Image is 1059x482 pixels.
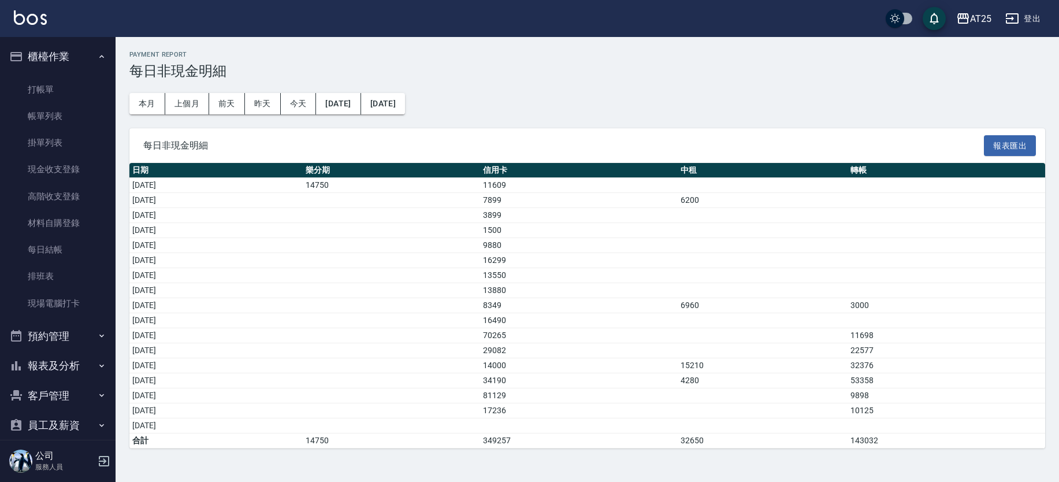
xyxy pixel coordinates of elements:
button: 櫃檯作業 [5,42,111,72]
img: Logo [14,10,47,25]
a: 掛單列表 [5,129,111,156]
p: 服務人員 [35,462,94,472]
a: 高階收支登錄 [5,183,111,210]
td: 11609 [480,178,678,193]
td: 6960 [678,298,848,313]
a: 帳單列表 [5,103,111,129]
h3: 每日非現金明細 [129,63,1045,79]
button: 今天 [281,93,317,114]
td: [DATE] [129,178,303,193]
td: [DATE] [129,328,303,343]
td: [DATE] [129,343,303,358]
th: 樂分期 [303,163,480,178]
td: 16299 [480,253,678,268]
td: [DATE] [129,283,303,298]
td: [DATE] [129,313,303,328]
td: 14750 [303,178,480,193]
button: save [923,7,946,30]
td: 53358 [848,373,1045,388]
h5: 公司 [35,450,94,462]
a: 每日結帳 [5,236,111,263]
a: 現場電腦打卡 [5,290,111,317]
img: Person [9,450,32,473]
td: 81129 [480,388,678,403]
button: 預約管理 [5,321,111,351]
td: 349257 [480,433,678,448]
button: 客戶管理 [5,381,111,411]
h2: Payment Report [129,51,1045,58]
td: [DATE] [129,373,303,388]
td: [DATE] [129,418,303,433]
td: 10125 [848,403,1045,418]
th: 轉帳 [848,163,1045,178]
td: 8349 [480,298,678,313]
a: 排班表 [5,263,111,290]
a: 現金收支登錄 [5,156,111,183]
td: 32376 [848,358,1045,373]
button: 報表及分析 [5,351,111,381]
td: 15210 [678,358,848,373]
button: [DATE] [316,93,361,114]
a: 材料自購登錄 [5,210,111,236]
a: 打帳單 [5,76,111,103]
th: 日期 [129,163,303,178]
td: [DATE] [129,358,303,373]
td: 9880 [480,238,678,253]
td: 13550 [480,268,678,283]
td: 16490 [480,313,678,328]
div: AT25 [970,12,991,26]
td: 7899 [480,193,678,208]
button: 本月 [129,93,165,114]
td: 34190 [480,373,678,388]
td: [DATE] [129,253,303,268]
button: 昨天 [245,93,281,114]
th: 中租 [678,163,848,178]
button: 前天 [209,93,245,114]
td: 4280 [678,373,848,388]
td: [DATE] [129,388,303,403]
td: [DATE] [129,223,303,238]
td: [DATE] [129,238,303,253]
td: 14000 [480,358,678,373]
td: [DATE] [129,193,303,208]
td: 143032 [848,433,1045,448]
button: 上個月 [165,93,209,114]
button: 員工及薪資 [5,410,111,440]
td: [DATE] [129,403,303,418]
td: 3899 [480,208,678,223]
td: 70265 [480,328,678,343]
td: [DATE] [129,268,303,283]
td: 1500 [480,223,678,238]
span: 每日非現金明細 [143,140,984,151]
td: 13880 [480,283,678,298]
td: [DATE] [129,208,303,223]
button: 登出 [1001,8,1045,29]
td: 22577 [848,343,1045,358]
td: 6200 [678,193,848,208]
td: [DATE] [129,298,303,313]
td: 合計 [129,433,303,448]
button: 報表匯出 [984,135,1036,157]
td: 11698 [848,328,1045,343]
button: AT25 [952,7,996,31]
button: [DATE] [361,93,405,114]
td: 32650 [678,433,848,448]
td: 9898 [848,388,1045,403]
td: 3000 [848,298,1045,313]
td: 17236 [480,403,678,418]
td: 29082 [480,343,678,358]
table: a dense table [129,163,1045,448]
th: 信用卡 [480,163,678,178]
a: 報表匯出 [984,139,1036,150]
td: 14750 [303,433,480,448]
